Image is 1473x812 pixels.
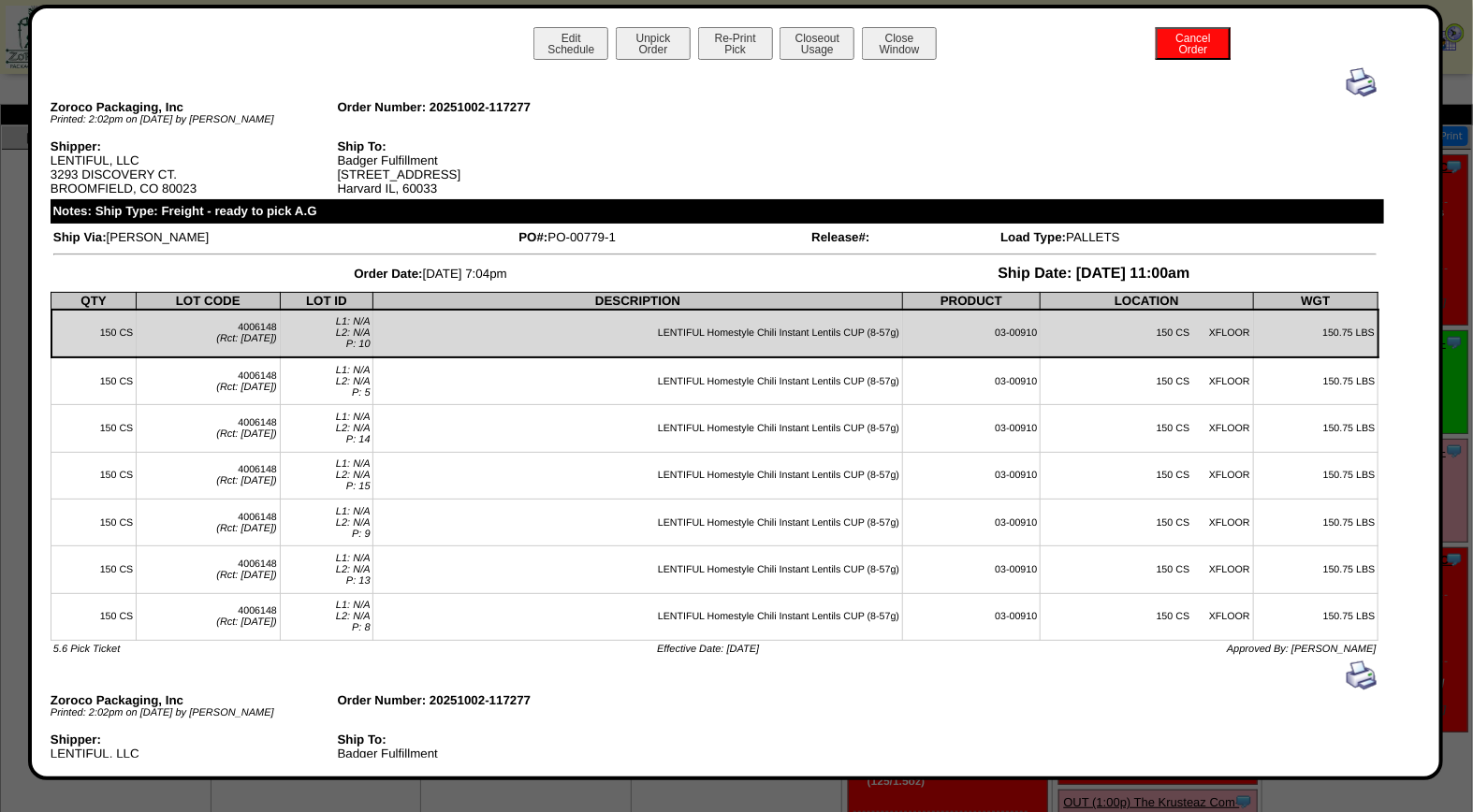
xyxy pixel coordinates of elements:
button: UnpickOrder [616,27,691,60]
span: (Rct: [DATE]) [216,428,277,440]
td: 150 CS [51,593,137,640]
th: WGT [1253,292,1378,310]
td: 03-00910 [902,357,1040,405]
button: CancelOrder [1156,27,1231,60]
span: Ship Date: [DATE] 11:00am [998,266,1189,282]
td: 4006148 [136,593,280,640]
td: 150 CS [51,499,137,545]
div: Printed: 2:02pm on [DATE] by [PERSON_NAME] [51,114,338,125]
td: 4006148 [136,310,280,357]
td: 150.75 LBS [1253,546,1378,593]
td: 150 CS XFLOOR [1041,593,1253,640]
td: 150 CS [51,310,137,357]
span: (Rct: [DATE]) [216,475,277,486]
th: LOT ID [280,292,373,310]
td: 150 CS [51,452,137,499]
span: 5.6 Pick Ticket [53,644,120,655]
td: LENTIFUL Homestyle Chili Instant Lentils CUP (8-57g) [373,357,902,405]
div: LENTIFUL, LLC 3293 DISCOVERY CT. BROOMFIELD, CO 80023 [51,139,338,196]
td: [DATE] 7:04pm [52,265,809,283]
td: 4006148 [136,499,280,545]
span: L1: N/A L2: N/A P: 5 [336,365,371,399]
td: LENTIFUL Homestyle Chili Instant Lentils CUP (8-57g) [373,310,902,357]
td: 150 CS [51,405,137,452]
td: LENTIFUL Homestyle Chili Instant Lentils CUP (8-57g) [373,499,902,545]
td: 150 CS XFLOOR [1041,357,1253,405]
td: 4006148 [136,452,280,499]
div: Badger Fulfillment [STREET_ADDRESS] Harvard IL, 60033 [337,139,624,196]
td: 150.75 LBS [1253,499,1378,545]
td: PO-00779-1 [518,229,809,245]
span: L1: N/A L2: N/A P: 15 [336,458,371,492]
td: 150 CS XFLOOR [1041,310,1253,357]
div: Ship To: [337,732,624,747]
th: DESCRIPTION [373,292,902,310]
td: 03-00910 [902,310,1040,357]
td: 03-00910 [902,546,1040,593]
td: LENTIFUL Homestyle Chili Instant Lentils CUP (8-57g) [373,405,902,452]
img: print.gif [1347,660,1377,690]
span: Approved By: [PERSON_NAME] [1227,644,1377,655]
span: (Rct: [DATE]) [216,570,277,581]
button: CloseoutUsage [780,27,854,60]
span: L1: N/A L2: N/A P: 9 [336,506,371,540]
td: 150.75 LBS [1253,310,1378,357]
span: Ship Via: [53,230,107,244]
td: PALLETS [999,229,1378,245]
td: 150 CS XFLOOR [1041,405,1253,452]
td: 03-00910 [902,405,1040,452]
div: Ship To: [337,139,624,153]
div: Printed: 2:02pm on [DATE] by [PERSON_NAME] [51,707,338,718]
span: L1: N/A L2: N/A P: 8 [336,600,371,633]
button: CloseWindow [862,27,937,60]
td: [PERSON_NAME] [52,229,516,245]
td: 150.75 LBS [1253,452,1378,499]
button: Re-PrintPick [698,27,773,60]
th: LOCATION [1041,292,1253,310]
span: Order Date: [354,267,422,281]
div: Zoroco Packaging, Inc [51,693,338,707]
span: L1: N/A L2: N/A P: 13 [336,553,371,587]
td: 150.75 LBS [1253,357,1378,405]
span: Release#: [811,230,869,244]
span: Load Type: [1000,230,1066,244]
td: 150 CS XFLOOR [1041,452,1253,499]
td: 150.75 LBS [1253,593,1378,640]
td: 03-00910 [902,499,1040,545]
td: 150 CS [51,357,137,405]
th: LOT CODE [136,292,280,310]
div: Order Number: 20251002-117277 [337,693,624,707]
span: (Rct: [DATE]) [216,616,277,628]
img: print.gif [1347,67,1377,97]
div: Shipper: [51,139,338,153]
span: PO#: [518,230,547,244]
div: Order Number: 20251002-117277 [337,100,624,114]
td: 150 CS XFLOOR [1041,499,1253,545]
div: Badger Fulfillment [STREET_ADDRESS] Harvard IL, 60033 [337,732,624,789]
td: 150 CS [51,546,137,593]
td: 150.75 LBS [1253,405,1378,452]
th: PRODUCT [902,292,1040,310]
a: CloseWindow [860,42,939,56]
span: L1: N/A L2: N/A P: 10 [336,316,371,350]
td: 4006148 [136,357,280,405]
span: (Rct: [DATE]) [216,523,277,534]
button: EditSchedule [533,27,608,60]
span: (Rct: [DATE]) [216,333,277,344]
td: LENTIFUL Homestyle Chili Instant Lentils CUP (8-57g) [373,452,902,499]
td: 4006148 [136,546,280,593]
td: 150 CS XFLOOR [1041,546,1253,593]
div: Shipper: [51,732,338,747]
td: 03-00910 [902,593,1040,640]
td: LENTIFUL Homestyle Chili Instant Lentils CUP (8-57g) [373,546,902,593]
div: LENTIFUL, LLC 3293 DISCOVERY CT. BROOMFIELD, CO 80023 [51,732,338,789]
td: 4006148 [136,405,280,452]
div: Notes: Ship Type: Freight - ready to pick A.G [51,199,1384,224]
div: Zoroco Packaging, Inc [51,100,338,114]
span: (Rct: [DATE]) [216,382,277,393]
span: Effective Date: [DATE] [657,644,759,655]
span: L1: N/A L2: N/A P: 14 [336,412,371,445]
td: 03-00910 [902,452,1040,499]
th: QTY [51,292,137,310]
td: LENTIFUL Homestyle Chili Instant Lentils CUP (8-57g) [373,593,902,640]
